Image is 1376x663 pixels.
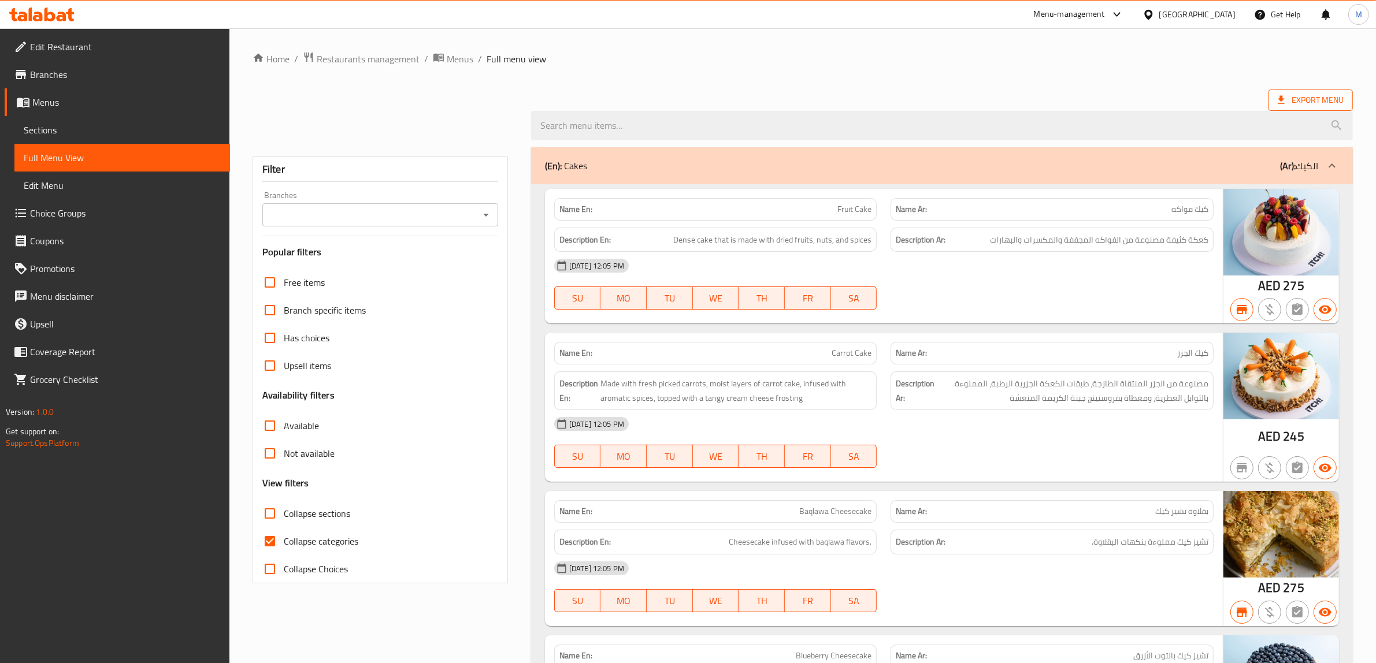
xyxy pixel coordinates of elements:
div: Filter [262,157,498,182]
span: AED [1258,274,1281,297]
span: Carrot Cake [832,347,871,359]
li: / [424,52,428,66]
span: Upsell items [284,359,331,373]
p: Cakes [545,159,587,173]
strong: Name En: [559,650,592,662]
button: MO [600,286,647,310]
span: Collapse categories [284,534,358,548]
span: 245 [1283,425,1304,448]
button: SA [831,589,877,612]
button: WE [693,286,739,310]
span: TU [651,290,688,307]
span: MO [605,593,642,609]
button: TH [739,445,785,468]
strong: Name Ar: [896,650,927,662]
span: Collapse Choices [284,562,348,576]
span: 1.0.0 [36,404,54,419]
span: Coverage Report [30,345,221,359]
span: [DATE] 12:05 PM [565,419,629,430]
button: Available [1314,601,1337,624]
span: Full menu view [487,52,546,66]
span: Blueberry Cheesecake [796,650,871,662]
span: TH [743,448,780,465]
div: Menu-management [1034,8,1105,21]
h3: Availability filters [262,389,335,402]
span: Has choices [284,331,329,345]
span: AED [1258,425,1281,448]
button: SA [831,445,877,468]
span: تشيز كيك بالتوت الأزرق [1133,650,1208,662]
a: Menus [433,51,473,66]
button: TU [647,286,693,310]
span: كعكة كثيفة مصنوعة من الفواكه المجففة والمكسرات والبهارات [990,233,1208,247]
span: Made with fresh picked carrots, moist layers of carrot cake, infused with aromatic spices, topped... [600,377,872,405]
span: Not available [284,446,335,460]
button: TH [739,286,785,310]
h3: Popular filters [262,245,498,259]
button: Not has choices [1286,456,1309,479]
button: MO [600,445,647,468]
span: Available [284,419,319,433]
span: Export Menu [1278,93,1344,107]
a: Branches [5,61,230,88]
span: Dense cake that is made with dried fruits, nuts, and spices [673,233,871,247]
button: MO [600,589,647,612]
a: Edit Menu [14,172,230,199]
span: Upsell [30,317,221,331]
button: WE [693,589,739,612]
span: Version: [6,404,34,419]
span: WE [698,448,735,465]
strong: Name Ar: [896,203,927,215]
span: [DATE] 12:05 PM [565,260,629,271]
button: SA [831,286,877,310]
button: Branch specific item [1230,298,1253,321]
b: (En): [545,157,562,174]
button: SU [554,286,601,310]
li: / [294,52,298,66]
strong: Description En: [559,535,611,549]
a: Menu disclaimer [5,282,230,310]
span: Edit Restaurant [30,40,221,54]
a: Sections [14,116,230,144]
span: بقلاوة تشيز كيك [1155,505,1208,517]
span: تشيز كيك مملوءة بنكهات البقلاوة. [1092,535,1208,549]
span: WE [698,290,735,307]
span: [DATE] 12:05 PM [565,563,629,574]
span: TH [743,593,780,609]
span: WE [698,593,735,609]
button: Available [1314,298,1337,321]
a: Coupons [5,227,230,255]
img: Fruit_Cake638905199786716385.jpg [1223,189,1339,275]
button: TU [647,445,693,468]
span: Cheesecake infused with baqlawa flavors. [729,535,871,549]
span: FR [789,448,826,465]
span: SU [559,290,596,307]
span: Free items [284,275,325,289]
a: Coverage Report [5,338,230,366]
button: WE [693,445,739,468]
button: Not branch specific item [1230,456,1253,479]
span: Export Menu [1269,90,1353,111]
span: Get support on: [6,424,59,439]
span: Collapse sections [284,506,350,520]
button: FR [785,286,831,310]
strong: Name En: [559,505,592,517]
span: TH [743,290,780,307]
button: Open [478,207,494,223]
span: Full Menu View [24,151,221,165]
img: Carrot_Cake638905199777716729.jpg [1223,333,1339,419]
span: Branches [30,68,221,81]
span: Coupons [30,234,221,248]
button: FR [785,445,831,468]
a: Grocery Checklist [5,366,230,393]
button: SU [554,589,601,612]
a: Edit Restaurant [5,33,230,61]
button: Purchased item [1258,298,1281,321]
span: Menus [447,52,473,66]
span: Grocery Checklist [30,373,221,386]
span: Menu disclaimer [30,289,221,303]
button: TH [739,589,785,612]
span: MO [605,290,642,307]
input: search [531,111,1353,140]
span: AED [1258,576,1281,599]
